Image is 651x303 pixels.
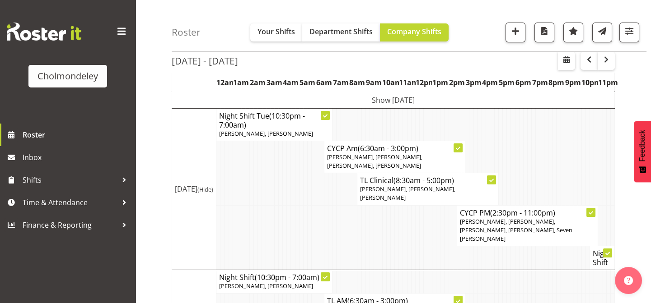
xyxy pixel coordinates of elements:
[593,249,612,267] h4: Night Shift
[233,72,249,93] th: 1am
[360,176,495,185] h4: TL Clinical
[23,218,117,232] span: Finance & Reporting
[558,52,575,70] button: Select a specific date within the roster.
[380,23,449,41] button: Company Shifts
[465,72,482,93] th: 3pm
[266,72,283,93] th: 3am
[219,111,305,130] span: (10:30pm - 7:00am)
[399,72,416,93] th: 11am
[349,72,366,93] th: 8am
[172,92,615,108] td: Show [DATE]
[219,282,313,290] span: [PERSON_NAME], [PERSON_NAME]
[634,121,651,182] button: Feedback - Show survey
[387,27,441,37] span: Company Shifts
[172,108,216,270] td: [DATE]
[172,27,201,37] h4: Roster
[534,23,554,42] button: Download a PDF of the roster according to the set date range.
[460,208,595,217] h4: CYCP PM
[581,72,598,93] th: 10pm
[283,72,300,93] th: 4am
[563,23,583,42] button: Highlight an important date within the roster.
[592,23,612,42] button: Send a list of all shifts for the selected filtered period to all rostered employees.
[302,23,380,41] button: Department Shifts
[7,23,81,41] img: Rosterit website logo
[565,72,581,93] th: 9pm
[250,23,302,41] button: Your Shifts
[316,72,333,93] th: 6am
[172,55,238,67] h2: [DATE] - [DATE]
[393,175,454,185] span: (8:30am - 5:00pm)
[515,72,532,93] th: 6pm
[219,129,313,138] span: [PERSON_NAME], [PERSON_NAME]
[258,27,295,37] span: Your Shifts
[382,72,399,93] th: 10am
[358,143,418,153] span: (6:30am - 3:00pm)
[619,23,639,42] button: Filter Shifts
[416,72,432,93] th: 12pm
[327,153,422,170] span: [PERSON_NAME], [PERSON_NAME], [PERSON_NAME], [PERSON_NAME]
[498,72,515,93] th: 5pm
[23,173,117,187] span: Shifts
[327,144,462,153] h4: CYCP Am
[532,72,548,93] th: 7pm
[23,151,131,164] span: Inbox
[449,72,465,93] th: 2pm
[37,69,98,83] div: Cholmondeley
[219,111,329,129] h4: Night Shift Tue
[197,185,213,193] span: (Hide)
[638,130,646,161] span: Feedback
[299,72,316,93] th: 5am
[506,23,525,42] button: Add a new shift
[309,27,373,37] span: Department Shifts
[360,185,455,202] span: [PERSON_NAME], [PERSON_NAME], [PERSON_NAME]
[482,72,499,93] th: 4pm
[548,72,565,93] th: 8pm
[249,72,266,93] th: 2am
[216,72,233,93] th: 12am
[460,217,572,243] span: [PERSON_NAME], [PERSON_NAME], [PERSON_NAME], [PERSON_NAME], Seven [PERSON_NAME]
[490,208,555,218] span: (2:30pm - 11:00pm)
[624,276,633,285] img: help-xxl-2.png
[23,196,117,209] span: Time & Attendance
[598,72,615,93] th: 11pm
[255,272,319,282] span: (10:30pm - 7:00am)
[365,72,382,93] th: 9am
[219,273,329,282] h4: Night Shift
[432,72,449,93] th: 1pm
[23,128,131,142] span: Roster
[333,72,349,93] th: 7am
